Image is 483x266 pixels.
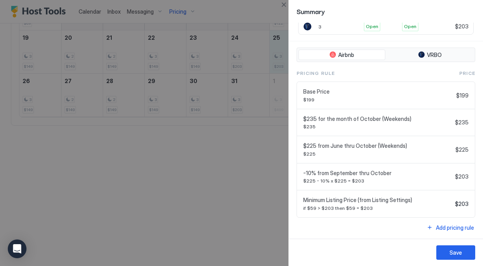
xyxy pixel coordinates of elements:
span: Price [459,70,475,77]
span: $235 [455,119,469,126]
span: Summary [297,6,475,16]
span: -10% from September thru October [303,170,452,177]
span: $235 [303,124,452,129]
span: $199 [456,92,469,99]
span: $225 from June thru October (Weekends) [303,142,452,149]
span: $203 [455,173,469,180]
span: VRBO [427,51,442,59]
span: $203 [455,23,469,30]
button: Airbnb [299,50,385,60]
span: Open [404,23,416,30]
span: if $59 > $203 then $59 = $203 [303,205,452,211]
div: tab-group [297,48,475,62]
span: $225 - 10% x $225 = $203 [303,178,452,184]
button: Add pricing rule [425,222,475,233]
button: VRBO [387,50,474,60]
span: Airbnb [338,51,354,59]
div: Open Intercom Messenger [8,239,26,258]
div: Save [450,248,462,257]
span: $225 [455,146,469,153]
span: Base Price [303,88,453,95]
span: $225 [303,151,452,157]
span: Open [366,23,378,30]
span: $203 [455,200,469,207]
span: Minimum Listing Price (from Listing Settings) [303,197,452,204]
span: Pricing Rule [297,70,335,77]
span: 3 [318,24,321,30]
span: $199 [303,97,453,103]
span: $235 for the month of October (Weekends) [303,115,452,122]
div: Add pricing rule [436,223,474,232]
button: Save [436,245,475,260]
